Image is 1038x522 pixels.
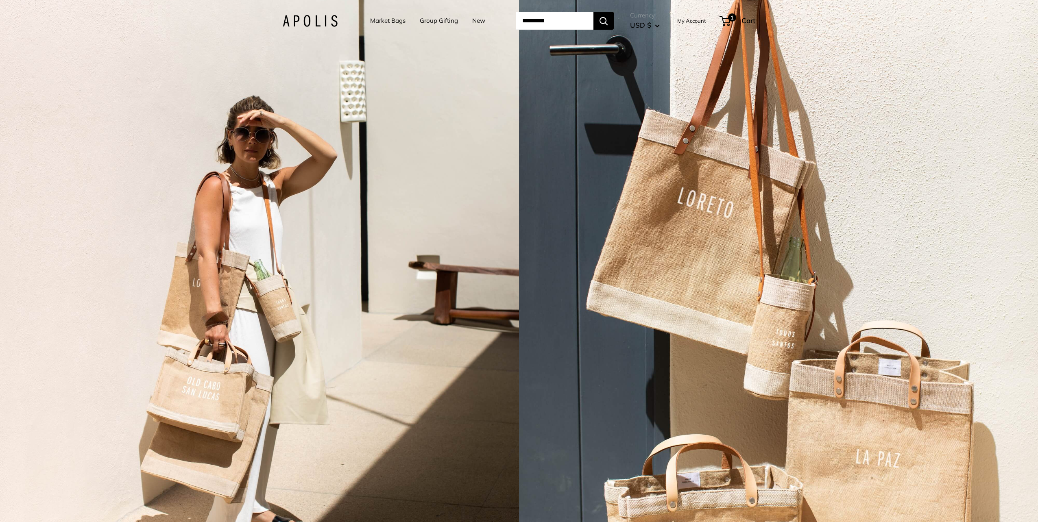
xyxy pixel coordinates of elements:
span: 1 [728,13,736,22]
a: New [472,15,485,26]
button: Search [593,12,614,30]
span: Currency [630,10,660,21]
input: Search... [516,12,593,30]
img: Apolis [283,15,338,27]
span: Cart [741,16,755,25]
a: Market Bags [370,15,406,26]
button: USD $ [630,19,660,32]
span: USD $ [630,21,651,29]
a: 1 Cart [720,14,755,27]
a: My Account [677,16,706,26]
a: Group Gifting [420,15,458,26]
